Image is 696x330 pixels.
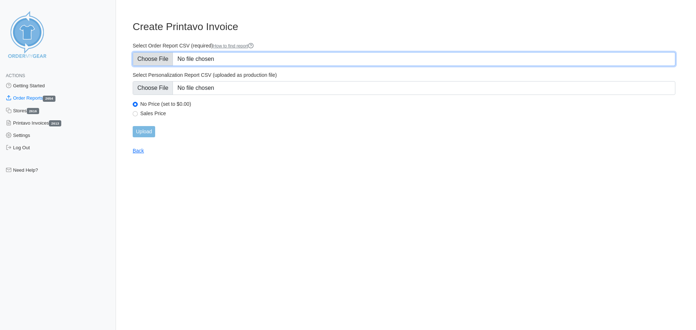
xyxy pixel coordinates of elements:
[133,21,675,33] h3: Create Printavo Invoice
[140,110,675,117] label: Sales Price
[49,120,61,126] span: 2613
[27,108,39,114] span: 2616
[213,43,254,49] a: How to find report
[133,126,155,137] input: Upload
[133,72,675,78] label: Select Personalization Report CSV (uploaded as production file)
[6,73,25,78] span: Actions
[133,148,144,154] a: Back
[133,42,675,49] label: Select Order Report CSV (required)
[43,96,55,102] span: 2654
[140,101,675,107] label: No Price (set to $0.00)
